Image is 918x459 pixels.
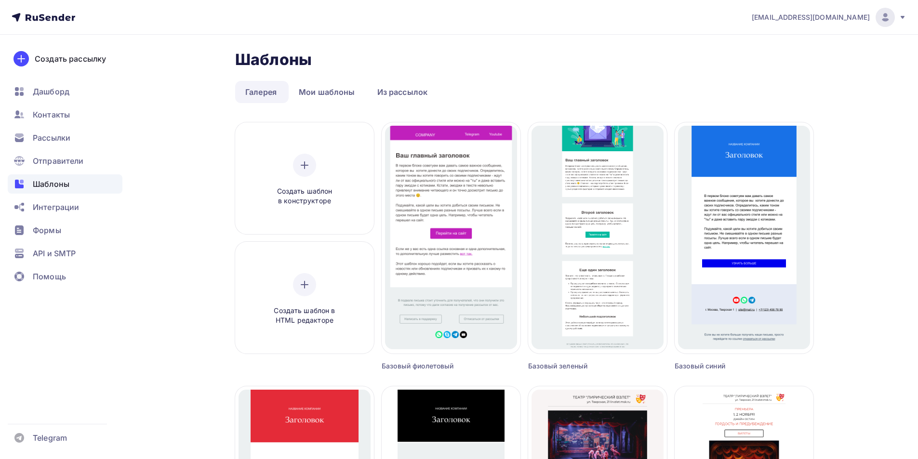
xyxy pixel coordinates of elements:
[33,155,84,167] span: Отправители
[752,8,906,27] a: [EMAIL_ADDRESS][DOMAIN_NAME]
[33,224,61,236] span: Формы
[528,361,632,371] div: Базовый зеленый
[235,50,312,69] h2: Шаблоны
[33,178,69,190] span: Шаблоны
[8,151,122,170] a: Отправители
[752,13,870,22] span: [EMAIL_ADDRESS][DOMAIN_NAME]
[8,221,122,240] a: Формы
[33,86,69,97] span: Дашборд
[367,81,438,103] a: Из рассылок
[235,81,287,103] a: Галерея
[33,271,66,282] span: Помощь
[8,174,122,194] a: Шаблоны
[35,53,106,65] div: Создать рассылку
[33,132,70,144] span: Рассылки
[33,109,70,120] span: Контакты
[33,201,79,213] span: Интеграции
[33,432,67,444] span: Telegram
[259,306,350,326] span: Создать шаблон в HTML редакторе
[259,186,350,206] span: Создать шаблон в конструкторе
[289,81,365,103] a: Мои шаблоны
[8,128,122,147] a: Рассылки
[382,361,486,371] div: Базовый фиолетовый
[8,82,122,101] a: Дашборд
[33,248,76,259] span: API и SMTP
[675,361,779,371] div: Базовый синий
[8,105,122,124] a: Контакты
